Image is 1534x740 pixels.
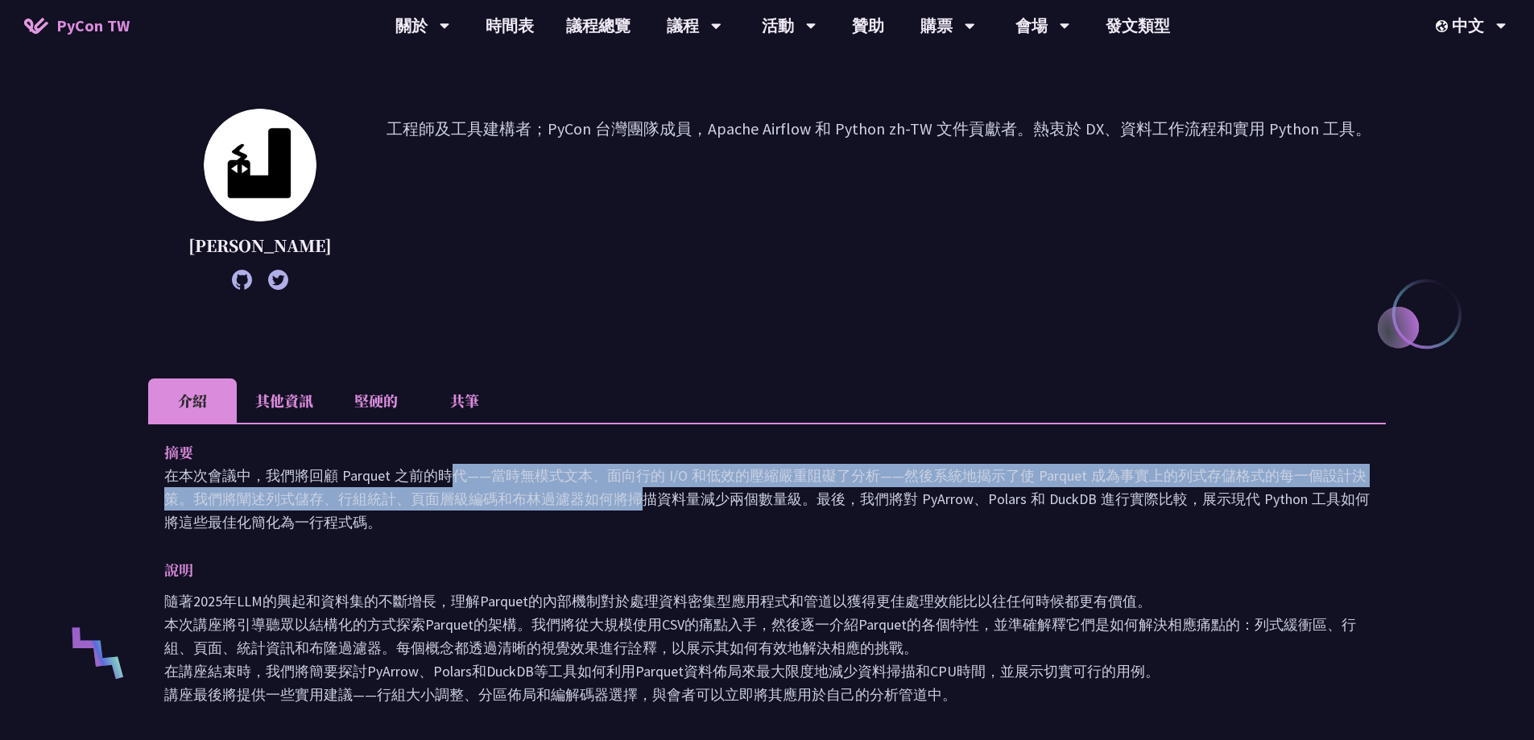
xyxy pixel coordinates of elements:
[164,685,957,704] font: 講座最後將提供一些實用建議——行組大小調整、分區佈局和編解碼器選擇，與會者可以立即將其應用於自己的分析管道中。
[164,592,1152,610] font: 隨著2025年LLM的興起和資料集的不斷增長，理解Parquet的內部機制對於處理資料密集型應用程式和管道以獲得更佳處理效能比以往任何時候都更有價值。
[8,6,146,46] a: PyCon TW
[1106,15,1170,35] font: 發文類型
[164,441,193,462] font: 摘要
[354,390,398,411] font: 堅硬的
[188,234,332,257] font: [PERSON_NAME]
[24,18,48,34] img: PyCon TW 2025 首頁圖標
[387,118,1371,138] font: 工程師及工具建構者；PyCon 台灣團隊成員，Apache Airflow 和 Python zh-TW 文件貢獻者。熱衷於 DX、資料工作流程和實用 Python 工具。
[1452,15,1484,35] font: 中文
[1436,20,1452,32] img: 區域設定圖標
[420,378,509,423] li: 共筆
[486,15,534,35] font: 時間表
[164,662,1160,680] font: 在講座結束時，我們將簡要探討PyArrow、Polars和DuckDB等工具如何利用Parquet資料佈局來最大限度地減少資料掃描和CPU時間，並展示切實可行的用例。
[164,558,1338,581] p: 說明
[204,109,316,221] img: 喬西克斯
[237,378,332,423] li: 其他資訊
[56,15,130,35] font: PyCon TW
[164,615,1356,657] font: 本次講座將引導聽眾以結構化的方式探索Parquet的架構。我們將從大規模使用CSV的痛點入手，然後逐一介紹Parquet的各個特性，並準確解釋它們是如何解決相應痛點的：列式緩衝區、行組、頁面、統...
[148,378,237,423] li: 介紹
[164,466,1370,531] font: 在本次會議中，我們將回顧 Parquet 之前的時代——當時無模式文本、面向行的 I/O 和低效的壓縮嚴重阻礙了分析——然後系統地揭示了使 Parquet 成為事實上的列式存儲格式的每一個設計決...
